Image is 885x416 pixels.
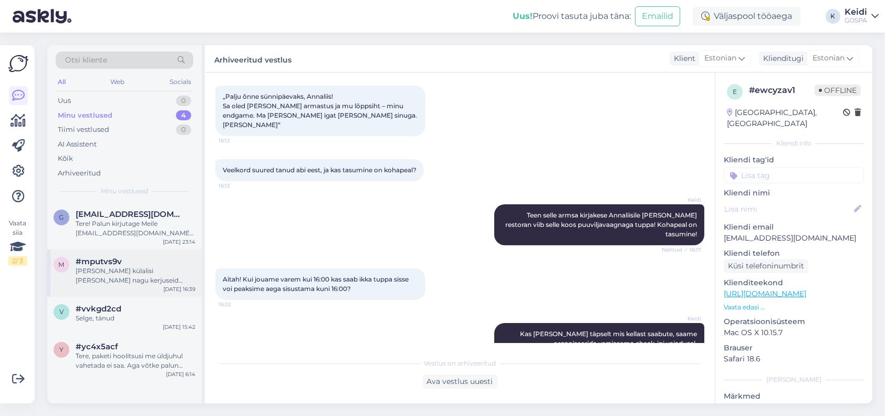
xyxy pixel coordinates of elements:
[826,9,840,24] div: K
[8,219,27,266] div: Vaata siia
[166,370,195,378] div: [DATE] 6:14
[59,261,65,268] span: m
[845,8,879,25] a: KeidiGOSPA
[223,166,417,174] span: Veelkord suured tanud abi eest, ja kas tasumine on kohapeal?
[58,96,71,106] div: Uus
[724,375,864,384] div: [PERSON_NAME]
[724,277,864,288] p: Klienditeekond
[58,110,112,121] div: Minu vestlused
[223,275,410,293] span: Aitah! Kui jouame varem kui 16:00 kas saab ikka tuppa sisse voi peaksime aega sisustama kuni 16:00?
[76,314,195,323] div: Selge, tänud
[423,375,497,389] div: Ava vestlus uuesti
[176,124,191,135] div: 0
[845,16,867,25] div: GOSPA
[724,327,864,338] p: Mac OS X 10.15.7
[704,53,736,64] span: Estonian
[693,7,800,26] div: Väljaspool tööaega
[163,285,195,293] div: [DATE] 16:39
[424,359,496,368] span: Vestlus on arhiveeritud
[724,391,864,402] p: Märkmed
[76,351,195,370] div: Tere, paketi hoolitsusi me üldjuhul vahetada ei saa. Aga võtke palun ühendust meie spaa osakonnag...
[176,110,191,121] div: 4
[58,124,109,135] div: Tiimi vestlused
[813,53,845,64] span: Estonian
[168,75,193,89] div: Socials
[759,53,804,64] div: Klienditugi
[56,75,68,89] div: All
[59,213,64,221] span: g
[58,139,97,150] div: AI Assistent
[176,96,191,106] div: 0
[635,6,680,26] button: Emailid
[724,353,864,365] p: Safari 18.6
[218,300,258,308] span: 16:22
[101,186,148,196] span: Minu vestlused
[724,188,864,199] p: Kliendi nimi
[214,51,291,66] label: Arhiveeritud vestlus
[520,330,699,347] span: Kas [PERSON_NAME] täpselt mis kellast saabute, saame organiseerida varajasema check-ini vajadusel.
[724,248,864,259] p: Kliendi telefon
[76,304,121,314] span: #vvkgd2cd
[513,10,631,23] div: Proovi tasuta juba täna:
[76,266,195,285] div: [PERSON_NAME] külalisi [PERSON_NAME] nagu kerjuseid kuhugi võõrastesse basseinidesse. Imeline mai...
[513,11,533,21] b: Uus!
[163,323,195,331] div: [DATE] 15:42
[670,53,695,64] div: Klient
[733,88,737,96] span: e
[59,346,64,353] span: y
[218,137,258,144] span: 16:12
[724,168,864,183] input: Lisa tag
[223,92,417,129] span: „Palju õnne sünnipäevaks, Annaliis! Sa oled [PERSON_NAME] armastus ja mu lõppsiht – minu endgame....
[109,75,127,89] div: Web
[815,85,861,96] span: Offline
[662,246,701,254] span: Nähtud ✓ 16:17
[58,168,101,179] div: Arhiveeritud
[724,342,864,353] p: Brauser
[76,210,185,219] span: gailetamme@gmail.com
[76,219,195,238] div: Tere! Palun kirjutage Meile [EMAIL_ADDRESS][DOMAIN_NAME] [PERSON_NAME] Teile edastada päringu!
[163,238,195,246] div: [DATE] 23:14
[662,315,701,323] span: Keidi
[724,154,864,165] p: Kliendi tag'id
[65,55,107,66] span: Otsi kliente
[8,54,28,74] img: Askly Logo
[724,289,806,298] a: [URL][DOMAIN_NAME]
[76,257,122,266] span: #mputvs9v
[845,8,867,16] div: Keidi
[724,316,864,327] p: Operatsioonisüsteem
[76,342,118,351] span: #yc4x5acf
[727,107,843,129] div: [GEOGRAPHIC_DATA], [GEOGRAPHIC_DATA]
[749,84,815,97] div: # ewcyzav1
[724,222,864,233] p: Kliendi email
[59,308,64,316] span: v
[218,182,258,190] span: 16:12
[724,233,864,244] p: [EMAIL_ADDRESS][DOMAIN_NAME]
[724,203,852,215] input: Lisa nimi
[724,303,864,312] p: Vaata edasi ...
[8,256,27,266] div: 2 / 3
[662,196,701,204] span: Keidi
[724,139,864,148] div: Kliendi info
[58,153,73,164] div: Kõik
[724,259,808,273] div: Küsi telefoninumbrit
[505,211,699,238] span: Teen selle armsa kirjakese Annaliisile [PERSON_NAME] restoran viib selle koos puuviljavaagnaga tu...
